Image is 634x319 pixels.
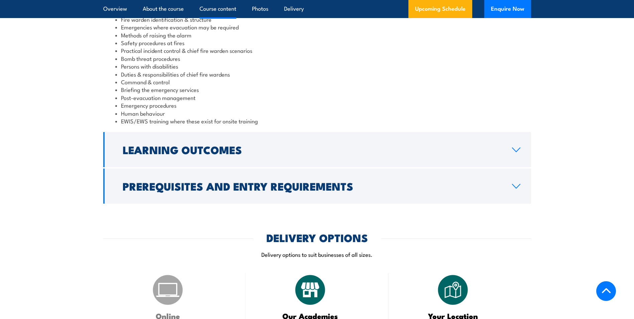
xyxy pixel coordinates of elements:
[115,23,519,31] li: Emergencies where evacuation may be required
[115,101,519,109] li: Emergency procedures
[115,15,519,23] li: Fire warden identification & structure
[115,31,519,39] li: Methods of raising the alarm
[115,117,519,125] li: EWIS/EWS training where these exist for onsite training
[103,250,531,258] p: Delivery options to suit businesses of all sizes.
[103,169,531,204] a: Prerequisites and Entry Requirements
[266,233,368,242] h2: DELIVERY OPTIONS
[115,78,519,86] li: Command & control
[115,55,519,62] li: Bomb threat procedures
[115,62,519,70] li: Persons with disabilities
[115,39,519,46] li: Safety procedures at fires
[115,46,519,54] li: Practical incident control & chief fire warden scenarios
[115,94,519,101] li: Post-evacuation management
[115,86,519,93] li: Briefing the emergency services
[115,70,519,78] li: Duties & responsibilities of chief fire wardens
[103,132,531,167] a: Learning Outcomes
[123,145,501,154] h2: Learning Outcomes
[115,109,519,117] li: Human behaviour
[123,181,501,191] h2: Prerequisites and Entry Requirements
